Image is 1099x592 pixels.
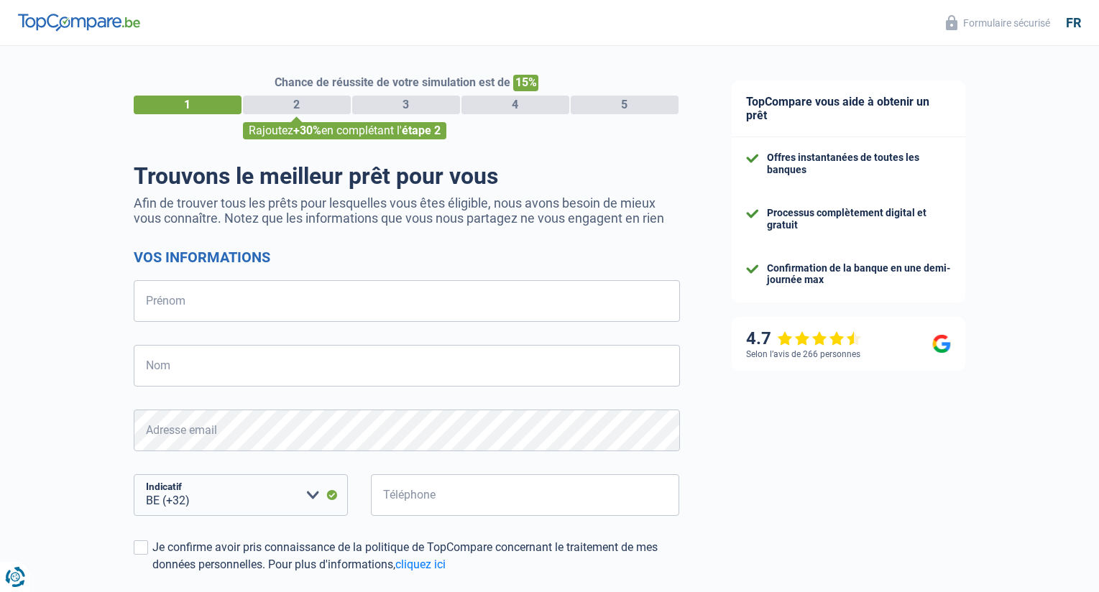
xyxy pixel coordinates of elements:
div: Processus complètement digital et gratuit [767,207,951,231]
span: +30% [293,124,321,137]
div: 5 [571,96,679,114]
a: cliquez ici [395,558,446,571]
div: 1 [134,96,242,114]
span: Chance de réussite de votre simulation est de [275,75,510,89]
div: TopCompare vous aide à obtenir un prêt [732,80,965,137]
span: 15% [513,75,538,91]
p: Afin de trouver tous les prêts pour lesquelles vous êtes éligible, nous avons besoin de mieux vou... [134,195,680,226]
h1: Trouvons le meilleur prêt pour vous [134,162,680,190]
div: fr [1066,15,1081,31]
input: 401020304 [371,474,680,516]
div: 4.7 [746,328,862,349]
div: Selon l’avis de 266 personnes [746,349,860,359]
span: étape 2 [402,124,441,137]
div: 3 [352,96,460,114]
div: Offres instantanées de toutes les banques [767,152,951,176]
div: 4 [461,96,569,114]
button: Formulaire sécurisé [937,11,1059,34]
div: Je confirme avoir pris connaissance de la politique de TopCompare concernant le traitement de mes... [152,539,680,573]
div: Rajoutez en complétant l' [243,122,446,139]
h2: Vos informations [134,249,680,266]
div: Confirmation de la banque en une demi-journée max [767,262,951,287]
div: 2 [243,96,351,114]
img: TopCompare Logo [18,14,140,31]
